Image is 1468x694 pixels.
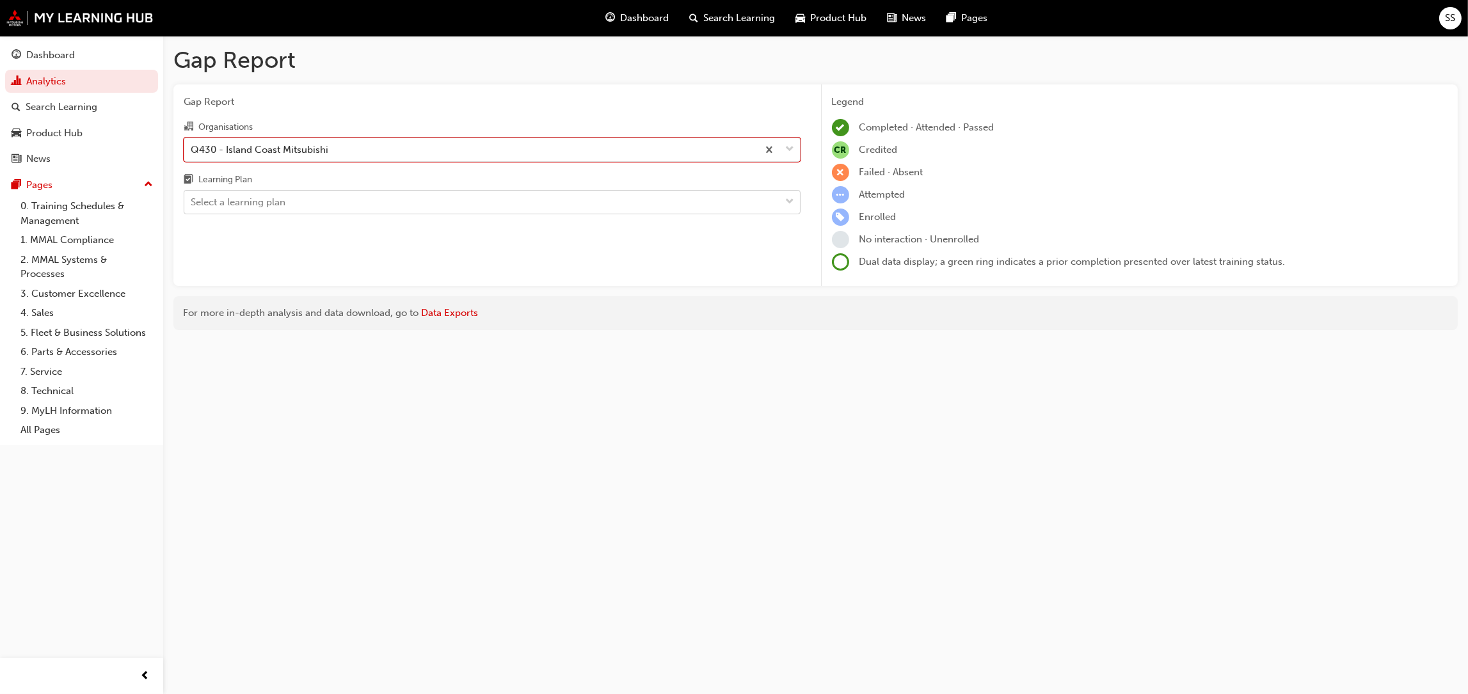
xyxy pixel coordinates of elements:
span: SS [1446,11,1456,26]
div: Learning Plan [198,173,252,186]
span: Search Learning [703,11,775,26]
a: search-iconSearch Learning [679,5,785,31]
div: Select a learning plan [191,195,285,210]
button: SS [1439,7,1462,29]
span: Attempted [859,189,906,200]
span: news-icon [887,10,897,26]
a: 4. Sales [15,303,158,323]
span: learningRecordVerb_ENROLL-icon [832,209,849,226]
a: News [5,147,158,171]
a: guage-iconDashboard [595,5,679,31]
span: Dashboard [620,11,669,26]
span: organisation-icon [184,122,193,133]
a: 7. Service [15,362,158,382]
span: down-icon [786,194,795,210]
span: learningRecordVerb_NONE-icon [832,231,849,248]
button: Pages [5,173,158,197]
span: Failed · Absent [859,166,923,178]
span: Pages [961,11,987,26]
span: learningRecordVerb_ATTEMPT-icon [832,186,849,203]
button: DashboardAnalyticsSearch LearningProduct HubNews [5,41,158,173]
span: up-icon [144,177,153,193]
a: news-iconNews [877,5,936,31]
div: Search Learning [26,100,97,114]
a: Search Learning [5,95,158,119]
span: Gap Report [184,95,801,109]
span: learningplan-icon [184,175,193,186]
div: Q430 - Island Coast Mitsubishi [191,142,328,157]
span: news-icon [12,154,21,165]
span: Product Hub [810,11,866,26]
span: learningRecordVerb_FAIL-icon [832,164,849,181]
a: 5. Fleet & Business Solutions [15,323,158,343]
span: prev-icon [141,668,150,684]
span: car-icon [12,128,21,139]
a: Dashboard [5,43,158,67]
a: 8. Technical [15,381,158,401]
a: Data Exports [421,307,478,319]
div: Product Hub [26,126,83,141]
a: All Pages [15,420,158,440]
span: Credited [859,144,898,155]
span: car-icon [795,10,805,26]
span: null-icon [832,141,849,159]
span: Dual data display; a green ring indicates a prior completion presented over latest training status. [859,256,1286,267]
div: For more in-depth analysis and data download, go to [183,306,1448,320]
span: search-icon [12,102,20,113]
span: Completed · Attended · Passed [859,122,994,133]
h1: Gap Report [173,46,1458,74]
span: chart-icon [12,76,21,88]
span: guage-icon [12,50,21,61]
a: car-iconProduct Hub [785,5,877,31]
span: down-icon [786,141,795,158]
span: learningRecordVerb_COMPLETE-icon [832,119,849,136]
a: Analytics [5,70,158,93]
a: 3. Customer Excellence [15,284,158,304]
div: Pages [26,178,52,193]
a: 6. Parts & Accessories [15,342,158,362]
a: Product Hub [5,122,158,145]
span: guage-icon [605,10,615,26]
a: 2. MMAL Systems & Processes [15,250,158,284]
img: mmal [6,10,154,26]
div: Legend [832,95,1448,109]
div: Organisations [198,121,253,134]
span: No interaction · Unenrolled [859,233,980,245]
span: pages-icon [12,180,21,191]
span: pages-icon [946,10,956,26]
a: 1. MMAL Compliance [15,230,158,250]
a: 0. Training Schedules & Management [15,196,158,230]
a: 9. MyLH Information [15,401,158,421]
div: News [26,152,51,166]
span: Enrolled [859,211,897,223]
div: Dashboard [26,48,75,63]
a: pages-iconPages [936,5,998,31]
span: search-icon [689,10,698,26]
span: News [902,11,926,26]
